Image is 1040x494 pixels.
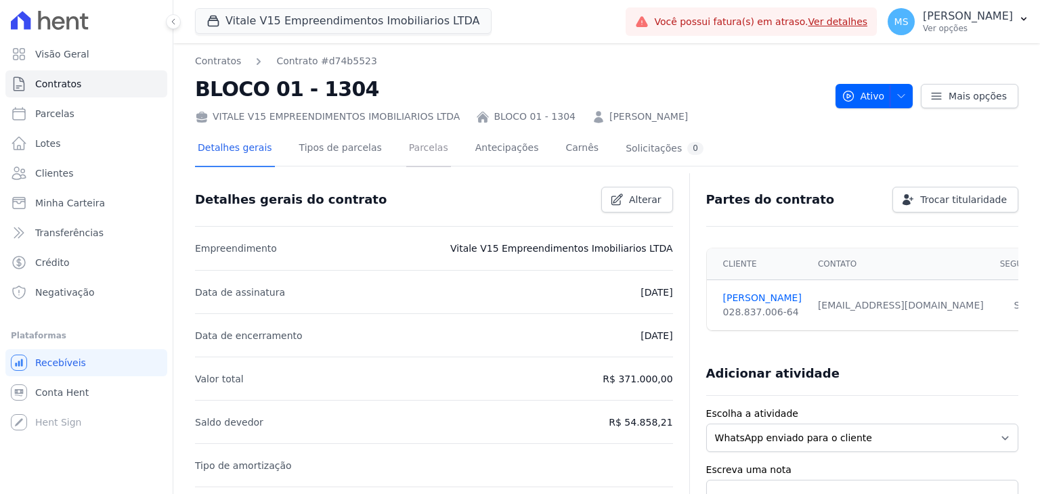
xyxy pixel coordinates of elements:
[818,298,984,313] div: [EMAIL_ADDRESS][DOMAIN_NAME]
[920,193,1007,206] span: Trocar titularidade
[603,371,672,387] p: R$ 371.000,00
[195,457,292,474] p: Tipo de amortização
[35,286,95,299] span: Negativação
[195,110,460,124] div: VITALE V15 EMPREENDIMENTOS IMOBILIARIOS LTDA
[297,131,385,167] a: Tipos de parcelas
[687,142,703,155] div: 0
[808,16,868,27] a: Ver detalhes
[923,9,1013,23] p: [PERSON_NAME]
[706,192,835,208] h3: Partes do contrato
[5,70,167,97] a: Contratos
[195,74,825,104] h2: BLOCO 01 - 1304
[195,54,825,68] nav: Breadcrumb
[35,356,86,369] span: Recebíveis
[5,160,167,187] a: Clientes
[626,142,703,155] div: Solicitações
[195,371,244,387] p: Valor total
[921,84,1018,108] a: Mais opções
[195,240,277,256] p: Empreendimento
[5,189,167,217] a: Minha Carteira
[35,166,73,180] span: Clientes
[473,131,542,167] a: Antecipações
[276,54,377,68] a: Contrato #d74b5523
[35,47,89,61] span: Visão Geral
[5,349,167,376] a: Recebíveis
[195,414,263,430] p: Saldo devedor
[923,23,1013,34] p: Ver opções
[195,328,303,344] p: Data de encerramento
[450,240,673,256] p: Vitale V15 Empreendimentos Imobiliarios LTDA
[949,89,1007,103] span: Mais opções
[195,284,285,300] p: Data de assinatura
[629,193,662,206] span: Alterar
[707,248,810,280] th: Cliente
[601,187,673,212] a: Alterar
[609,414,672,430] p: R$ 54.858,21
[35,386,89,399] span: Conta Hent
[706,407,1018,421] label: Escolha a atividade
[195,54,241,68] a: Contratos
[35,137,61,150] span: Lotes
[5,41,167,68] a: Visão Geral
[723,305,802,319] div: 028.837.006-64
[609,110,688,124] a: [PERSON_NAME]
[195,8,492,34] button: Vitale V15 Empreendimentos Imobiliarios LTDA
[5,249,167,276] a: Crédito
[11,328,162,344] div: Plataformas
[877,3,1040,41] button: MS [PERSON_NAME] Ver opções
[836,84,913,108] button: Ativo
[706,463,1018,477] label: Escreva uma nota
[35,226,104,240] span: Transferências
[894,17,909,26] span: MS
[5,219,167,246] a: Transferências
[35,107,74,120] span: Parcelas
[35,196,105,210] span: Minha Carteira
[563,131,601,167] a: Carnês
[842,84,885,108] span: Ativo
[195,192,387,208] h3: Detalhes gerais do contrato
[641,284,672,300] p: [DATE]
[810,248,992,280] th: Contato
[494,110,576,124] a: BLOCO 01 - 1304
[195,54,377,68] nav: Breadcrumb
[5,100,167,127] a: Parcelas
[5,379,167,406] a: Conta Hent
[654,15,867,29] span: Você possui fatura(s) em atraso.
[35,256,70,269] span: Crédito
[641,328,672,344] p: [DATE]
[723,291,802,305] a: [PERSON_NAME]
[35,77,81,91] span: Contratos
[706,365,840,382] h3: Adicionar atividade
[5,130,167,157] a: Lotes
[5,279,167,306] a: Negativação
[195,131,275,167] a: Detalhes gerais
[406,131,451,167] a: Parcelas
[623,131,706,167] a: Solicitações0
[892,187,1018,212] a: Trocar titularidade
